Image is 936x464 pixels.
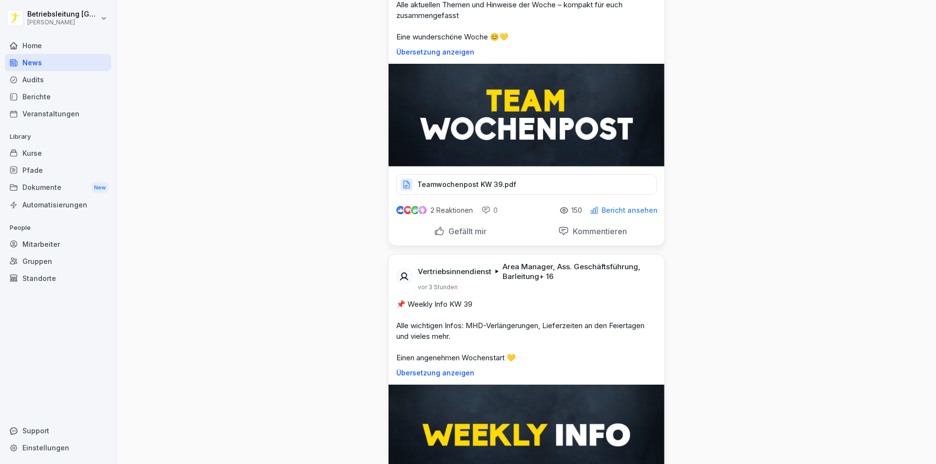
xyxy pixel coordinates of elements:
img: love [404,206,411,214]
div: 0 [482,205,498,215]
p: Betriebsleitung [GEOGRAPHIC_DATA] [27,10,98,19]
a: Standorte [5,270,111,287]
p: Gefällt mir [445,226,487,236]
p: 📌 Weekly Info KW 39 Alle wichtigen Infos: MHD-Verlängerungen, Lieferzeiten an den Feiertagen und ... [396,299,657,363]
a: Automatisierungen [5,196,111,213]
p: People [5,220,111,236]
p: vor 3 Stunden [418,283,458,291]
p: 150 [571,206,582,214]
p: Übersetzung anzeigen [396,369,657,377]
a: Audits [5,71,111,88]
a: Gruppen [5,253,111,270]
p: 2 Reaktionen [430,206,473,214]
p: Teamwochenpost KW 39.pdf [417,180,516,189]
div: Dokumente [5,179,111,197]
div: New [92,182,108,193]
img: ewtvqk6a823d2k4h6wk8o3kf.png [389,64,664,167]
img: like [396,206,404,214]
a: Berichte [5,88,111,105]
img: celebrate [411,206,419,214]
a: Veranstaltungen [5,105,111,122]
p: Kommentieren [569,226,627,236]
a: Home [5,37,111,54]
a: News [5,54,111,71]
p: Area Manager, Ass. Geschäftsführung, Barleitung + 16 [503,262,653,281]
p: [PERSON_NAME] [27,19,98,26]
div: Support [5,422,111,439]
a: Teamwochenpost KW 39.pdf [396,183,657,192]
img: inspiring [418,206,427,215]
a: Einstellungen [5,439,111,456]
p: Library [5,129,111,145]
a: Kurse [5,145,111,162]
a: Mitarbeiter [5,236,111,253]
a: DokumenteNew [5,179,111,197]
p: Vertriebsinnendienst [418,267,491,277]
p: Bericht ansehen [602,206,658,214]
a: Pfade [5,162,111,179]
p: Übersetzung anzeigen [396,48,657,56]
